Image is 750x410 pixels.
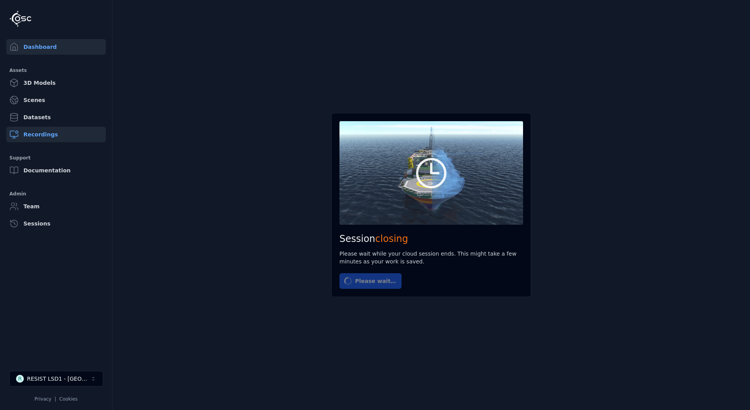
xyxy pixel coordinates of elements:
[59,396,78,402] a: Cookies
[375,233,408,244] span: closing
[6,127,106,142] a: Recordings
[34,396,51,402] a: Privacy
[339,233,523,245] h2: Session
[27,375,90,383] div: RESIST LSD1 - [GEOGRAPHIC_DATA]
[6,92,106,108] a: Scenes
[16,375,24,383] div: R
[6,109,106,125] a: Datasets
[6,39,106,55] a: Dashboard
[6,163,106,178] a: Documentation
[55,396,56,402] span: |
[9,371,103,387] button: Select a workspace
[9,189,103,199] div: Admin
[9,66,103,75] div: Assets
[6,216,106,231] a: Sessions
[6,199,106,214] a: Team
[9,11,31,27] img: Logo
[339,250,523,265] div: Please wait while your cloud session ends. This might take a few minutes as your work is saved.
[339,273,402,289] button: Please wait…
[6,75,106,91] a: 3D Models
[9,153,103,163] div: Support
